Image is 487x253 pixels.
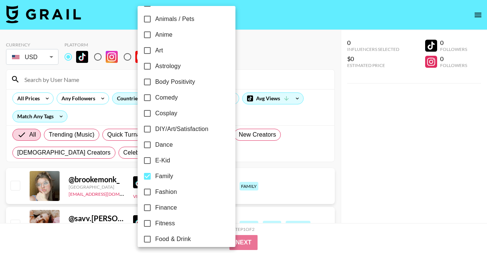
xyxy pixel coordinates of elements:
[155,172,173,181] span: Family
[155,235,191,244] span: Food & Drink
[155,46,163,55] span: Art
[155,125,208,134] span: DIY/Art/Satisfaction
[155,109,177,118] span: Cosplay
[450,216,478,244] iframe: Drift Widget Chat Controller
[155,188,177,196] span: Fashion
[155,93,178,102] span: Comedy
[155,77,195,86] span: Body Positivity
[155,15,194,24] span: Animals / Pets
[155,140,173,149] span: Dance
[155,156,170,165] span: E-Kid
[155,62,181,71] span: Astrology
[155,30,172,39] span: Anime
[155,203,177,212] span: Finance
[155,219,175,228] span: Fitness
